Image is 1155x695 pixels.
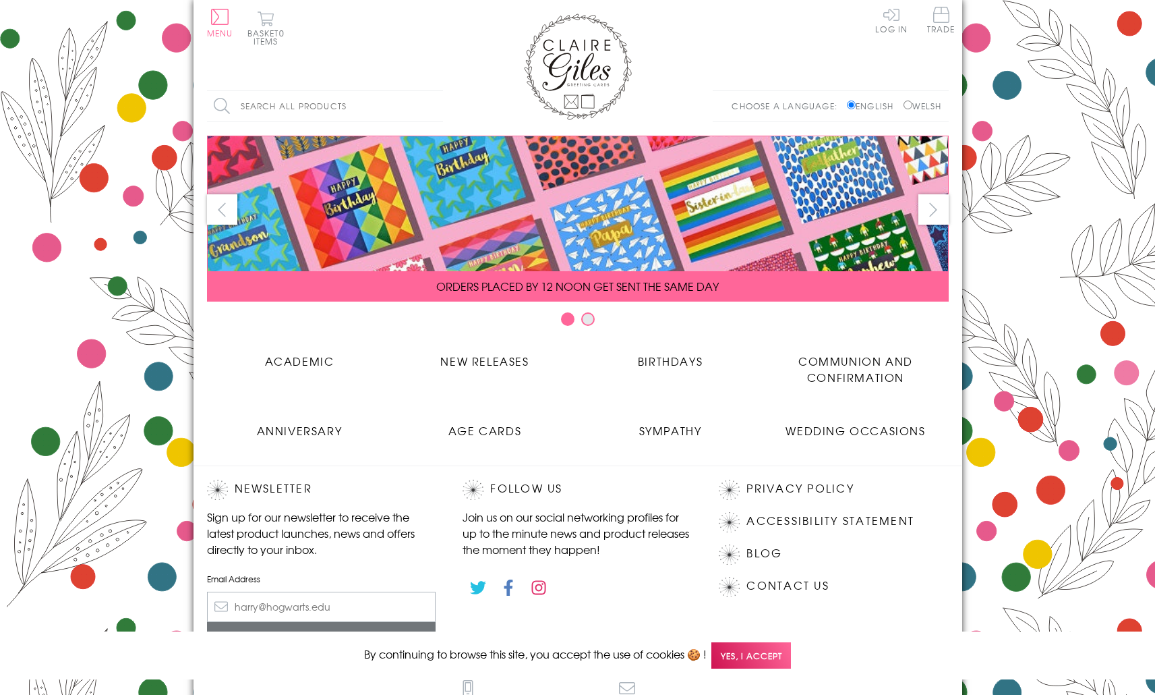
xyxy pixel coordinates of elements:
h2: Follow Us [463,480,692,500]
input: harry@hogwarts.edu [207,592,436,622]
a: Anniversary [207,412,392,439]
input: Search [430,91,443,121]
div: Carousel Pagination [207,312,949,333]
input: English [847,101,856,109]
span: Trade [927,7,955,33]
span: Academic [265,353,334,369]
span: Birthdays [638,353,703,369]
span: Menu [207,27,233,39]
label: English [847,100,900,112]
span: Anniversary [257,422,343,439]
span: Communion and Confirmation [798,353,913,385]
label: Welsh [904,100,942,112]
a: Blog [746,545,782,563]
span: Sympathy [639,422,702,439]
p: Choose a language: [732,100,844,112]
a: Academic [207,343,392,369]
button: prev [207,194,237,225]
p: Join us on our social networking profiles for up to the minute news and product releases the mome... [463,509,692,557]
a: Communion and Confirmation [763,343,949,385]
a: Wedding Occasions [763,412,949,439]
label: Email Address [207,573,436,585]
a: Age Cards [392,412,578,439]
h2: Newsletter [207,480,436,500]
span: 0 items [254,27,285,47]
a: Birthdays [578,343,763,369]
span: Yes, I accept [711,642,791,669]
a: Accessibility Statement [746,512,914,530]
a: Sympathy [578,412,763,439]
a: Trade [927,7,955,36]
span: New Releases [440,353,529,369]
input: Search all products [207,91,443,121]
a: Contact Us [746,577,829,595]
button: Menu [207,9,233,37]
button: next [918,194,949,225]
p: Sign up for our newsletter to receive the latest product launches, news and offers directly to yo... [207,509,436,557]
a: New Releases [392,343,578,369]
a: Privacy Policy [746,480,854,498]
a: Log In [875,7,908,33]
input: Welsh [904,101,912,109]
button: Carousel Page 1 (Current Slide) [561,312,574,326]
button: Basket0 items [247,11,285,45]
button: Carousel Page 2 [581,312,595,326]
span: ORDERS PLACED BY 12 NOON GET SENT THE SAME DAY [436,278,719,294]
input: Subscribe [207,622,436,652]
span: Wedding Occasions [786,422,925,439]
span: Age Cards [448,422,521,439]
img: Claire Giles Greetings Cards [524,13,632,120]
